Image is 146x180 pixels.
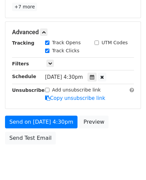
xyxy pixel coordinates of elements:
[52,39,81,46] label: Track Opens
[12,28,134,36] h5: Advanced
[45,95,105,101] a: Copy unsubscribe link
[12,61,29,66] strong: Filters
[113,148,146,180] iframe: Chat Widget
[12,40,34,46] strong: Tracking
[12,74,36,79] strong: Schedule
[12,3,37,11] a: +7 more
[79,116,109,128] a: Preview
[52,86,101,94] label: Add unsubscribe link
[45,74,83,80] span: [DATE] 4:30pm
[52,47,80,54] label: Track Clicks
[102,39,128,46] label: UTM Codes
[5,132,56,144] a: Send Test Email
[5,116,78,128] a: Send on [DATE] 4:30pm
[12,87,45,93] strong: Unsubscribe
